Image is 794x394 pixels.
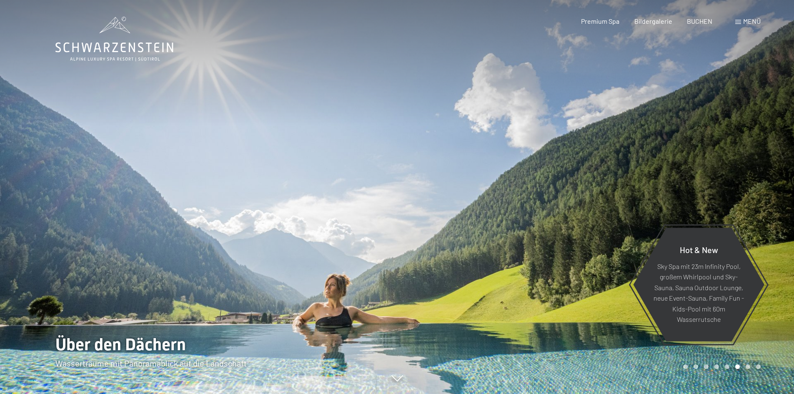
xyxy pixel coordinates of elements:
[725,364,729,369] div: Carousel Page 5
[687,17,712,25] a: BUCHEN
[735,364,740,369] div: Carousel Page 6 (Current Slide)
[680,364,761,369] div: Carousel Pagination
[743,17,761,25] span: Menü
[581,17,619,25] a: Premium Spa
[704,364,709,369] div: Carousel Page 3
[633,227,765,342] a: Hot & New Sky Spa mit 23m Infinity Pool, großem Whirlpool und Sky-Sauna, Sauna Outdoor Lounge, ne...
[654,261,744,325] p: Sky Spa mit 23m Infinity Pool, großem Whirlpool und Sky-Sauna, Sauna Outdoor Lounge, neue Event-S...
[634,17,672,25] a: Bildergalerie
[683,364,688,369] div: Carousel Page 1
[694,364,698,369] div: Carousel Page 2
[680,244,718,254] span: Hot & New
[756,364,761,369] div: Carousel Page 8
[746,364,750,369] div: Carousel Page 7
[714,364,719,369] div: Carousel Page 4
